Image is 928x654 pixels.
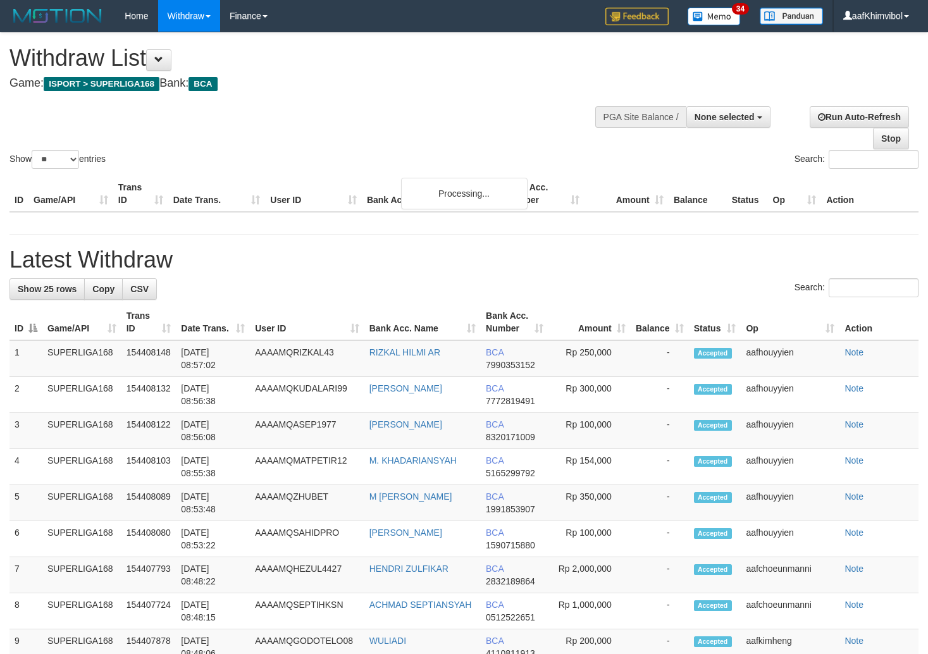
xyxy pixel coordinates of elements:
[829,150,919,169] input: Search:
[486,528,504,538] span: BCA
[686,106,770,128] button: None selected
[548,521,630,557] td: Rp 100,000
[631,377,689,413] td: -
[595,106,686,128] div: PGA Site Balance /
[369,347,440,357] a: RIZKAL HILMI AR
[9,46,606,71] h1: Withdraw List
[189,77,217,91] span: BCA
[741,304,839,340] th: Op: activate to sort column ascending
[585,176,669,212] th: Amount
[688,8,741,25] img: Button%20Memo.svg
[121,521,176,557] td: 154408080
[42,449,121,485] td: SUPERLIGA168
[694,528,732,539] span: Accepted
[176,449,250,485] td: [DATE] 08:55:38
[689,304,741,340] th: Status: activate to sort column ascending
[9,304,42,340] th: ID: activate to sort column descending
[250,413,364,449] td: AAAAMQASEP1977
[486,504,535,514] span: Copy 1991853907 to clipboard
[362,176,500,212] th: Bank Acc. Name
[486,600,504,610] span: BCA
[121,593,176,629] td: 154407724
[369,419,442,429] a: [PERSON_NAME]
[548,304,630,340] th: Amount: activate to sort column ascending
[42,557,121,593] td: SUPERLIGA168
[121,304,176,340] th: Trans ID: activate to sort column ascending
[121,377,176,413] td: 154408132
[631,557,689,593] td: -
[176,485,250,521] td: [DATE] 08:53:48
[732,3,749,15] span: 34
[42,521,121,557] td: SUPERLIGA168
[844,455,863,466] a: Note
[250,593,364,629] td: AAAAMQSEPTIHKSN
[694,492,732,503] span: Accepted
[548,340,630,377] td: Rp 250,000
[42,413,121,449] td: SUPERLIGA168
[486,432,535,442] span: Copy 8320171009 to clipboard
[486,396,535,406] span: Copy 7772819491 to clipboard
[42,304,121,340] th: Game/API: activate to sort column ascending
[9,377,42,413] td: 2
[631,449,689,485] td: -
[32,150,79,169] select: Showentries
[18,284,77,294] span: Show 25 rows
[486,455,504,466] span: BCA
[631,485,689,521] td: -
[741,557,839,593] td: aafchoeunmanni
[768,176,822,212] th: Op
[486,564,504,574] span: BCA
[486,612,535,622] span: Copy 0512522651 to clipboard
[741,377,839,413] td: aafhouyyien
[42,485,121,521] td: SUPERLIGA168
[548,449,630,485] td: Rp 154,000
[9,340,42,377] td: 1
[176,557,250,593] td: [DATE] 08:48:22
[42,340,121,377] td: SUPERLIGA168
[369,528,442,538] a: [PERSON_NAME]
[44,77,159,91] span: ISPORT > SUPERLIGA168
[176,340,250,377] td: [DATE] 08:57:02
[486,383,504,393] span: BCA
[844,419,863,429] a: Note
[176,304,250,340] th: Date Trans.: activate to sort column ascending
[486,468,535,478] span: Copy 5165299792 to clipboard
[9,521,42,557] td: 6
[631,413,689,449] td: -
[727,176,768,212] th: Status
[9,557,42,593] td: 7
[9,150,106,169] label: Show entries
[741,340,839,377] td: aafhouyyien
[121,340,176,377] td: 154408148
[548,557,630,593] td: Rp 2,000,000
[486,347,504,357] span: BCA
[844,564,863,574] a: Note
[9,278,85,300] a: Show 25 rows
[9,449,42,485] td: 4
[250,449,364,485] td: AAAAMQMATPETIR12
[694,600,732,611] span: Accepted
[486,419,504,429] span: BCA
[839,304,919,340] th: Action
[844,600,863,610] a: Note
[486,360,535,370] span: Copy 7990353152 to clipboard
[42,377,121,413] td: SUPERLIGA168
[795,278,919,297] label: Search:
[694,348,732,359] span: Accepted
[548,413,630,449] td: Rp 100,000
[481,304,548,340] th: Bank Acc. Number: activate to sort column ascending
[548,377,630,413] td: Rp 300,000
[500,176,585,212] th: Bank Acc. Number
[9,247,919,273] h1: Latest Withdraw
[821,176,919,212] th: Action
[9,485,42,521] td: 5
[9,413,42,449] td: 3
[84,278,123,300] a: Copy
[694,636,732,647] span: Accepted
[42,593,121,629] td: SUPERLIGA168
[548,593,630,629] td: Rp 1,000,000
[176,593,250,629] td: [DATE] 08:48:15
[250,485,364,521] td: AAAAMQZHUBET
[369,383,442,393] a: [PERSON_NAME]
[486,576,535,586] span: Copy 2832189864 to clipboard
